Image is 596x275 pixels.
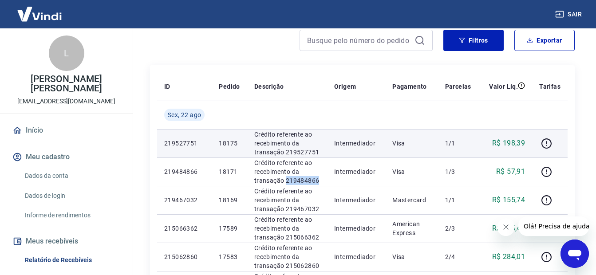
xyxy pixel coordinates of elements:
[164,139,205,148] p: 219527751
[553,6,585,23] button: Sair
[492,251,525,262] p: R$ 284,01
[492,138,525,149] p: R$ 198,39
[7,75,126,93] p: [PERSON_NAME] [PERSON_NAME]
[164,252,205,261] p: 215062860
[219,252,240,261] p: 17583
[21,251,122,269] a: Relatório de Recebíveis
[219,224,240,233] p: 17589
[334,139,378,148] p: Intermediador
[5,6,75,13] span: Olá! Precisa de ajuda?
[489,82,518,91] p: Valor Líq.
[49,35,84,71] div: L
[560,240,589,268] iframe: Botão para abrir a janela de mensagens
[496,166,525,177] p: R$ 57,91
[445,196,471,204] p: 1/1
[21,206,122,224] a: Informe de rendimentos
[392,220,430,237] p: American Express
[334,224,378,233] p: Intermediador
[164,224,205,233] p: 215066362
[445,139,471,148] p: 1/1
[392,139,430,148] p: Visa
[168,110,201,119] span: Sex, 22 ago
[164,196,205,204] p: 219467032
[392,252,430,261] p: Visa
[334,252,378,261] p: Intermediador
[17,97,115,106] p: [EMAIL_ADDRESS][DOMAIN_NAME]
[445,252,471,261] p: 2/4
[219,139,240,148] p: 18175
[392,167,430,176] p: Visa
[392,196,430,204] p: Mastercard
[21,167,122,185] a: Dados da conta
[254,215,320,242] p: Crédito referente ao recebimento da transação 215066362
[445,167,471,176] p: 1/3
[497,218,515,236] iframe: Fechar mensagem
[334,167,378,176] p: Intermediador
[254,130,320,157] p: Crédito referente ao recebimento da transação 219527751
[11,147,122,167] button: Meu cadastro
[334,196,378,204] p: Intermediador
[445,82,471,91] p: Parcelas
[334,82,356,91] p: Origem
[254,158,320,185] p: Crédito referente ao recebimento da transação 219484866
[254,82,284,91] p: Descrição
[164,82,170,91] p: ID
[492,223,525,234] p: R$ 145,42
[254,187,320,213] p: Crédito referente ao recebimento da transação 219467032
[307,34,411,47] input: Busque pelo número do pedido
[11,0,68,27] img: Vindi
[445,224,471,233] p: 2/3
[219,82,240,91] p: Pedido
[11,121,122,140] a: Início
[443,30,504,51] button: Filtros
[164,167,205,176] p: 219484866
[219,196,240,204] p: 18169
[518,216,589,236] iframe: Mensagem da empresa
[254,244,320,270] p: Crédito referente ao recebimento da transação 215062860
[219,167,240,176] p: 18171
[21,187,122,205] a: Dados de login
[539,82,560,91] p: Tarifas
[11,232,122,251] button: Meus recebíveis
[514,30,575,51] button: Exportar
[492,195,525,205] p: R$ 155,74
[392,82,427,91] p: Pagamento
